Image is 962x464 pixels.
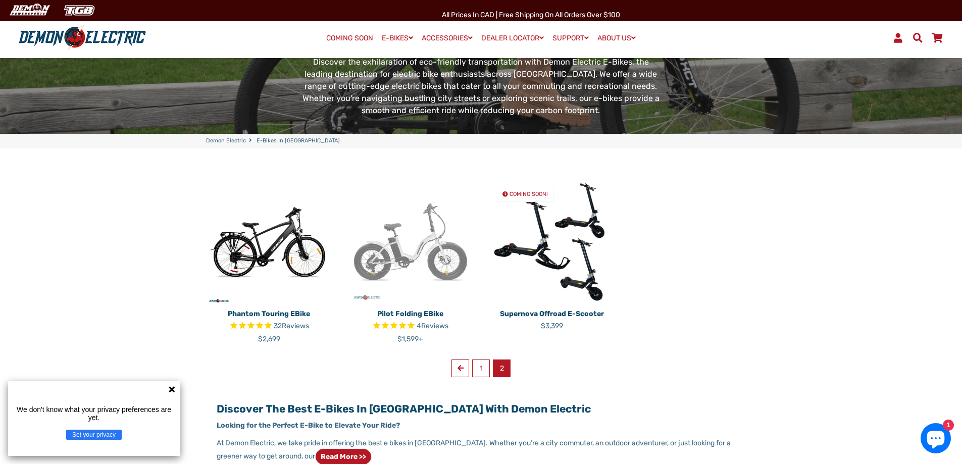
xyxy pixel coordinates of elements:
span: Reviews [421,322,448,330]
span: $2,699 [258,335,280,343]
img: Pilot Folding eBike - Demon Electric [347,179,474,305]
a: Phantom Touring eBike Rated 4.8 out of 5 stars 32 reviews $2,699 [206,305,332,344]
p: Phantom Touring eBike [206,308,332,319]
img: Supernova Offroad E-Scooter [489,179,615,305]
img: Demon Electric [5,2,54,19]
img: Phantom Touring eBike - Demon Electric [206,179,332,305]
a: Supernova Offroad E-Scooter COMING SOON! [489,179,615,305]
a: DEALER LOCATOR [478,31,547,45]
a: ABOUT US [594,31,639,45]
strong: Looking for the Perfect E-Bike to Elevate Your Ride? [217,421,400,430]
a: Supernova Offroad E-Scooter $3,399 [489,305,615,331]
a: COMING SOON [323,31,377,45]
span: $3,399 [541,322,563,330]
inbox-online-store-chat: Shopify online store chat [918,423,954,456]
span: Rated 4.8 out of 5 stars 32 reviews [206,321,332,332]
p: Pilot Folding eBike [347,308,474,319]
a: E-BIKES [378,31,417,45]
span: $1,599+ [397,335,423,343]
span: 4 reviews [417,322,448,330]
span: Rated 5.0 out of 5 stars 4 reviews [347,321,474,332]
a: Demon Electric [206,137,246,145]
a: 1 [472,359,490,377]
h2: Discover the Best E-Bikes in [GEOGRAPHIC_DATA] with Demon Electric [217,402,745,415]
img: Demon Electric logo [15,25,149,51]
strong: Read more >> [321,452,366,461]
img: TGB Canada [59,2,100,19]
span: 32 reviews [274,322,309,330]
button: Set your privacy [66,430,122,440]
a: ACCESSORIES [418,31,476,45]
span: All Prices in CAD | Free shipping on all orders over $100 [442,11,620,19]
span: COMING SOON! [510,191,548,197]
p: We don't know what your privacy preferences are yet. [12,405,176,422]
span: E-Bikes in [GEOGRAPHIC_DATA] [257,137,340,145]
span: Reviews [282,322,309,330]
span: Discover the exhilaration of eco-friendly transportation with Demon Electric E-Bikes, the leading... [302,57,660,115]
span: 2 [493,359,511,377]
a: SUPPORT [549,31,592,45]
a: Pilot Folding eBike Rated 5.0 out of 5 stars 4 reviews $1,599+ [347,305,474,344]
p: Supernova Offroad E-Scooter [489,308,615,319]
